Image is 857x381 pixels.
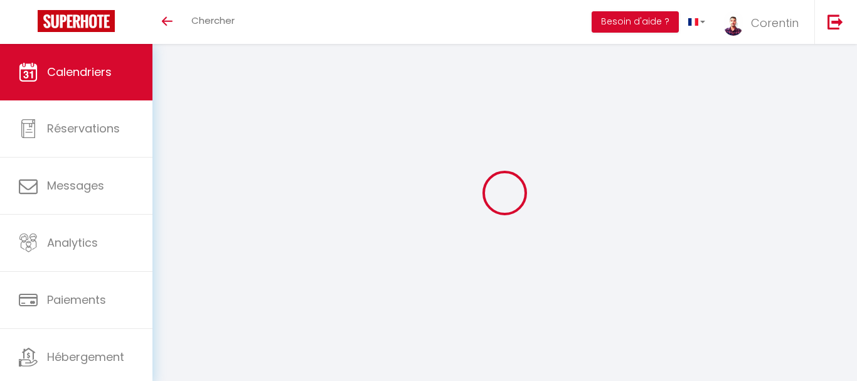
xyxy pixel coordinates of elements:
span: Calendriers [47,64,112,80]
span: Analytics [47,235,98,250]
span: Chercher [191,14,235,27]
img: ... [724,11,743,36]
img: Super Booking [38,10,115,32]
span: Paiements [47,292,106,308]
img: logout [828,14,843,30]
span: Corentin [751,15,799,31]
span: Messages [47,178,104,193]
button: Besoin d'aide ? [592,11,679,33]
span: Hébergement [47,349,124,365]
span: Réservations [47,121,120,136]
